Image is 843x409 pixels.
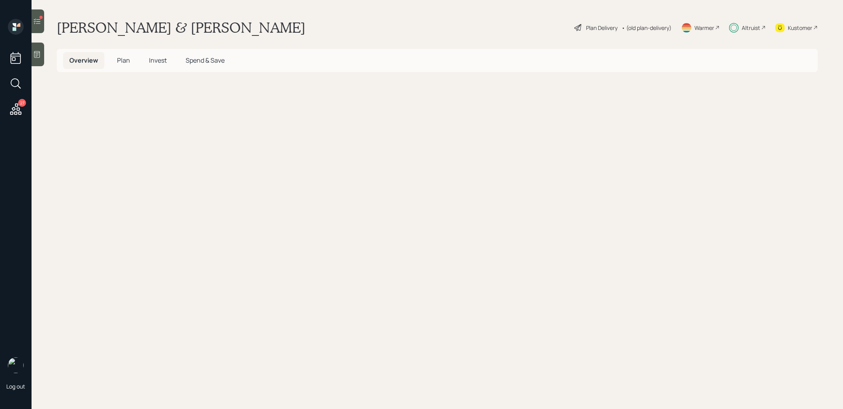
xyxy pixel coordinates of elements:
[694,24,714,32] div: Warmer
[117,56,130,65] span: Plan
[6,383,25,390] div: Log out
[586,24,618,32] div: Plan Delivery
[149,56,167,65] span: Invest
[186,56,225,65] span: Spend & Save
[788,24,812,32] div: Kustomer
[8,357,24,373] img: treva-nostdahl-headshot.png
[742,24,760,32] div: Altruist
[622,24,672,32] div: • (old plan-delivery)
[57,19,305,36] h1: [PERSON_NAME] & [PERSON_NAME]
[18,99,26,107] div: 27
[69,56,98,65] span: Overview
